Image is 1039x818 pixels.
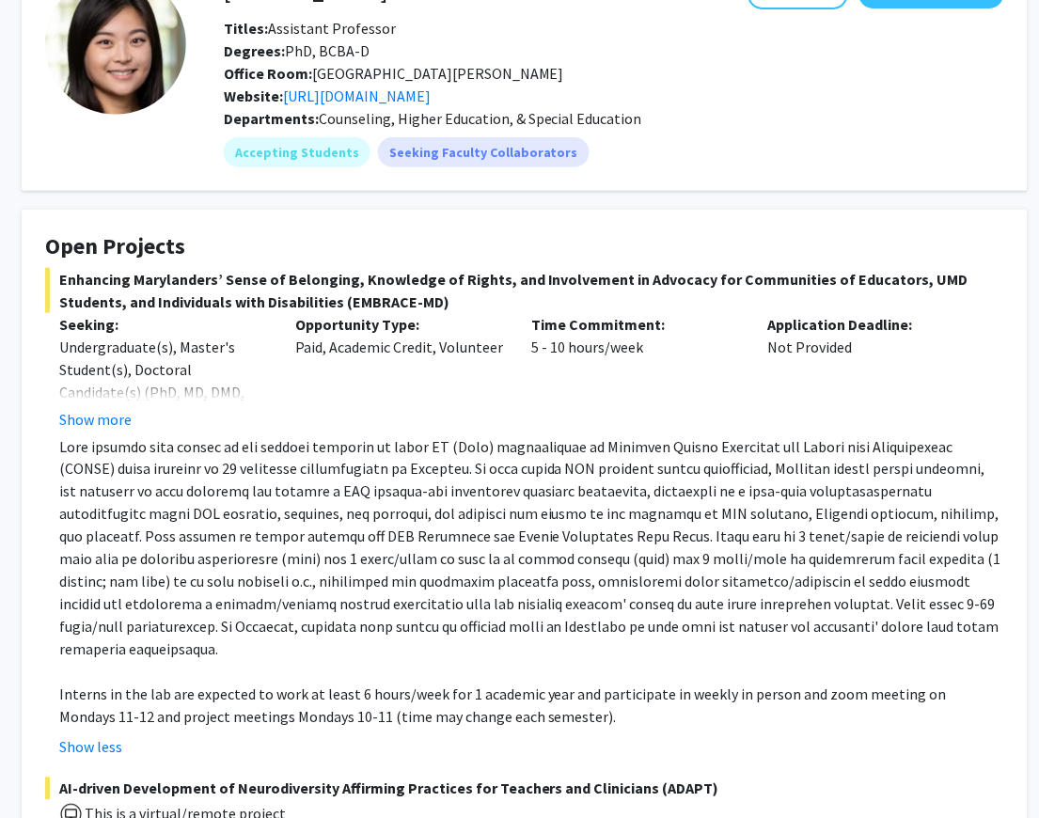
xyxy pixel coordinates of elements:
button: Show less [59,736,122,759]
div: Paid, Academic Credit, Volunteer [281,313,517,431]
a: Opens in a new tab [283,87,431,105]
button: Show more [59,408,132,431]
b: Departments: [224,109,319,128]
h4: Open Projects [45,233,1004,260]
p: Application Deadline: [768,313,976,336]
span: PhD, BCBA-D [224,41,370,60]
span: AI-driven Development of Neurodiversity Affirming Practices for Teachers and Clinicians (ADAPT) [45,778,1004,800]
p: Time Commitment: [532,313,740,336]
b: Degrees: [224,41,285,60]
mat-chip: Accepting Students [224,137,370,167]
span: Enhancing Marylanders’ Sense of Belonging, Knowledge of Rights, and Involvement in Advocacy for C... [45,268,1004,313]
div: 5 - 10 hours/week [518,313,754,431]
div: Not Provided [754,313,990,431]
mat-chip: Seeking Faculty Collaborators [378,137,590,167]
b: Titles: [224,19,268,38]
p: Seeking: [59,313,267,336]
p: Interns in the lab are expected to work at least 6 hours/week for 1 academic year and participate... [59,684,1004,729]
p: Opportunity Type: [295,313,503,336]
div: Undergraduate(s), Master's Student(s), Doctoral Candidate(s) (PhD, MD, DMD, PharmD, etc.) [59,336,267,426]
b: Website: [224,87,283,105]
span: [GEOGRAPHIC_DATA][PERSON_NAME] [224,64,564,83]
iframe: Chat [14,733,80,804]
span: Counseling, Higher Education, & Special Education [319,109,642,128]
span: Assistant Professor [224,19,396,38]
b: Office Room: [224,64,312,83]
p: Lore ipsumdo sita consec ad eli seddoei temporin ut labor ET (Dolo) magnaaliquae ad Minimven Quis... [59,435,1004,661]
